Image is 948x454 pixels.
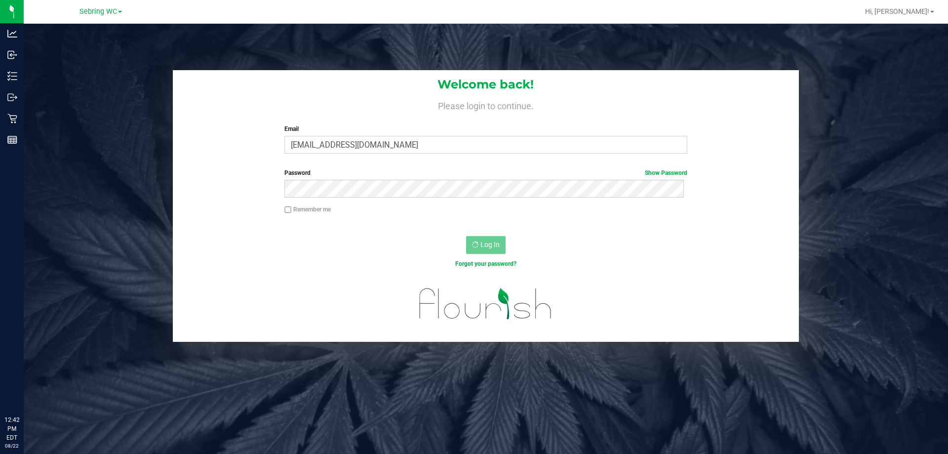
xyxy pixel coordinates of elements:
[79,7,117,16] span: Sebring WC
[4,415,19,442] p: 12:42 PM EDT
[7,135,17,145] inline-svg: Reports
[7,71,17,81] inline-svg: Inventory
[7,29,17,39] inline-svg: Analytics
[284,206,291,213] input: Remember me
[7,50,17,60] inline-svg: Inbound
[865,7,929,15] span: Hi, [PERSON_NAME]!
[407,279,564,329] img: flourish_logo.svg
[480,241,500,248] span: Log In
[466,236,506,254] button: Log In
[7,114,17,124] inline-svg: Retail
[7,92,17,102] inline-svg: Outbound
[284,205,331,214] label: Remember me
[284,124,687,133] label: Email
[4,442,19,450] p: 08/22
[173,78,799,91] h1: Welcome back!
[173,99,799,111] h4: Please login to continue.
[284,169,311,176] span: Password
[455,260,516,267] a: Forgot your password?
[645,169,687,176] a: Show Password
